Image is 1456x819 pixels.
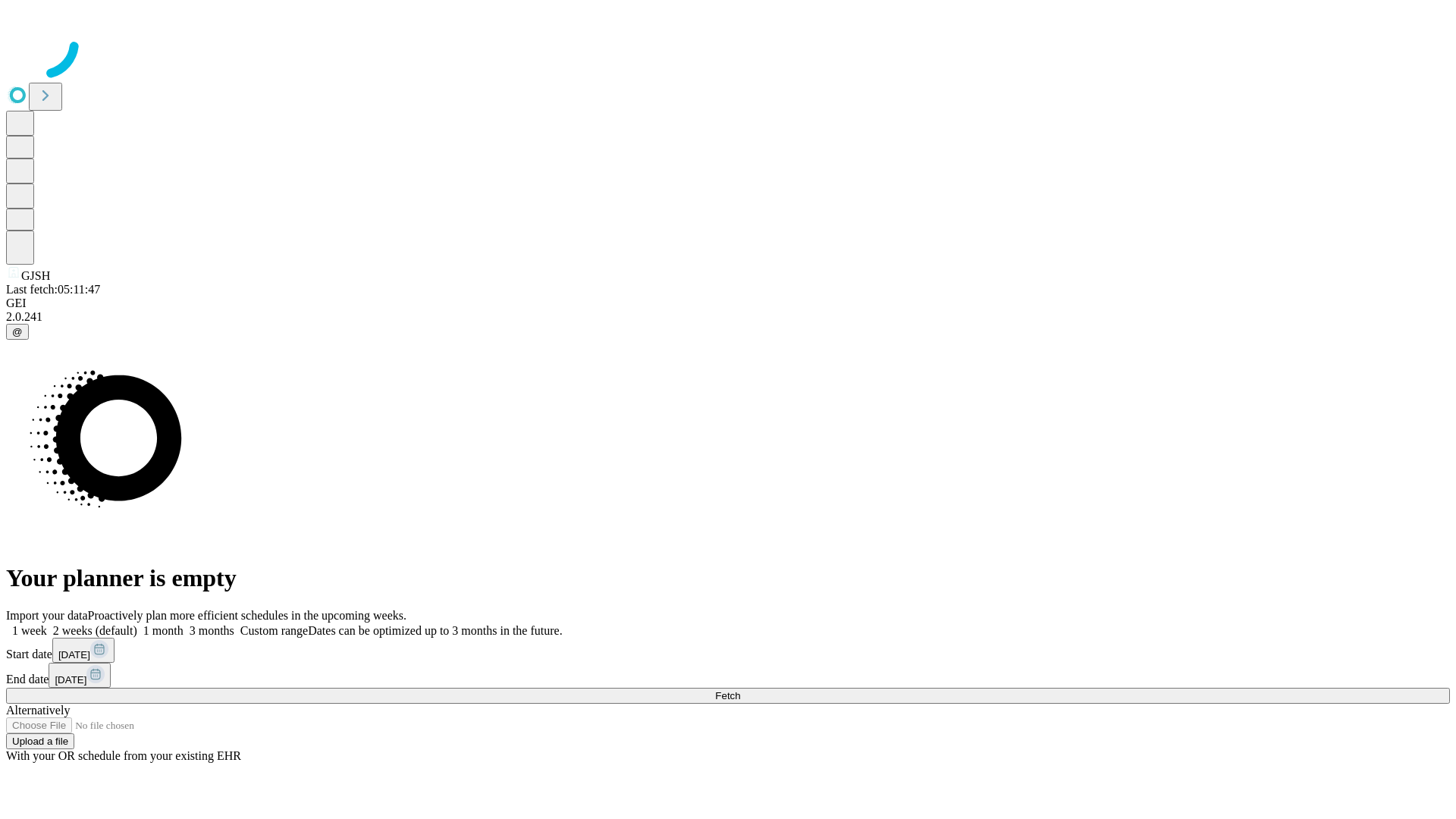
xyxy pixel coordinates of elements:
[58,649,90,661] span: [DATE]
[190,624,234,637] span: 3 months
[308,624,562,637] span: Dates can be optimized up to 3 months in the future.
[88,609,406,622] span: Proactively plan more efficient schedules in the upcoming weeks.
[21,269,50,282] span: GJSH
[53,624,137,637] span: 2 weeks (default)
[6,564,1450,592] h1: Your planner is empty
[6,733,74,749] button: Upload a file
[715,690,740,701] span: Fetch
[6,638,1450,663] div: Start date
[6,609,88,622] span: Import your data
[6,704,70,717] span: Alternatively
[55,674,86,686] span: [DATE]
[12,624,47,637] span: 1 week
[6,324,29,340] button: @
[240,624,308,637] span: Custom range
[6,688,1450,704] button: Fetch
[12,326,23,337] span: @
[49,663,111,688] button: [DATE]
[52,638,115,663] button: [DATE]
[143,624,184,637] span: 1 month
[6,663,1450,688] div: End date
[6,283,100,296] span: Last fetch: 05:11:47
[6,310,1450,324] div: 2.0.241
[6,297,1450,310] div: GEI
[6,749,241,762] span: With your OR schedule from your existing EHR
